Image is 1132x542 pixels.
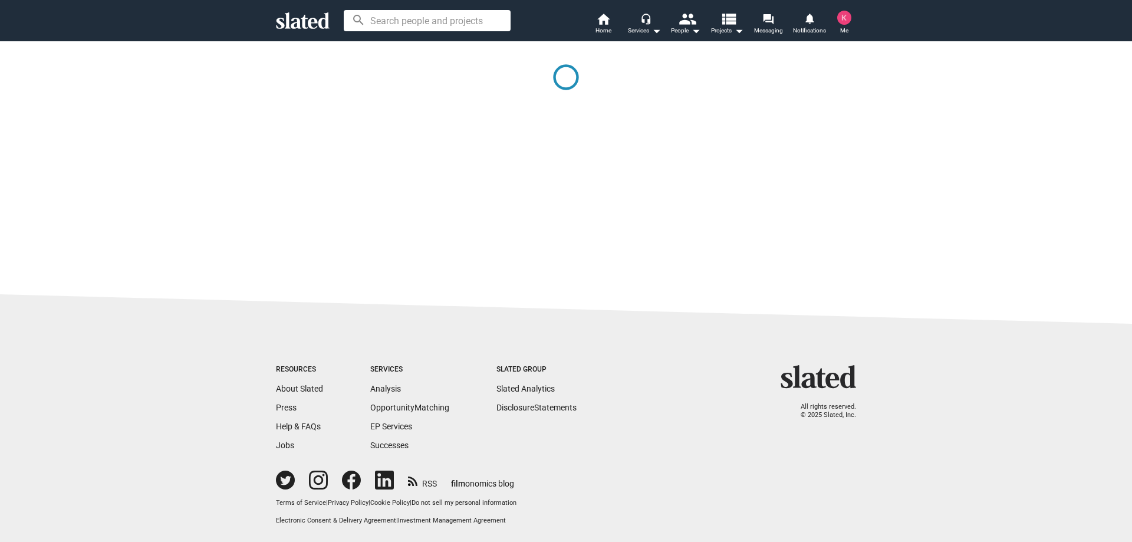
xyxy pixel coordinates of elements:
a: Help & FAQs [276,422,321,431]
a: Successes [370,441,409,450]
span: | [396,517,398,524]
mat-icon: arrow_drop_down [649,24,663,38]
span: Projects [711,24,743,38]
span: Notifications [793,24,826,38]
button: Services [624,12,665,38]
span: | [410,499,412,507]
mat-icon: view_list [720,10,737,27]
mat-icon: headset_mic [640,13,651,24]
div: Services [628,24,661,38]
p: All rights reserved. © 2025 Slated, Inc. [788,403,856,420]
button: Projects [706,12,748,38]
a: Home [583,12,624,38]
a: OpportunityMatching [370,403,449,412]
input: Search people and projects [344,10,511,31]
a: Press [276,403,297,412]
img: Kirill Gerakov [837,11,851,25]
span: Messaging [754,24,783,38]
div: People [671,24,700,38]
div: Resources [276,365,323,375]
a: Privacy Policy [328,499,368,507]
a: Investment Management Agreement [398,517,506,524]
a: About Slated [276,384,323,393]
button: Kirill GerakovMe [830,8,858,39]
mat-icon: arrow_drop_down [689,24,703,38]
mat-icon: notifications [804,12,815,24]
a: Analysis [370,384,401,393]
button: Do not sell my personal information [412,499,516,508]
a: Cookie Policy [370,499,410,507]
span: Home [595,24,611,38]
div: Slated Group [496,365,577,375]
mat-icon: home [596,12,610,26]
span: Me [840,24,848,38]
span: | [326,499,328,507]
mat-icon: arrow_drop_down [732,24,746,38]
a: DisclosureStatements [496,403,577,412]
a: Slated Analytics [496,384,555,393]
span: | [368,499,370,507]
a: Terms of Service [276,499,326,507]
a: Electronic Consent & Delivery Agreement [276,517,396,524]
mat-icon: people [679,10,696,27]
div: Services [370,365,449,375]
a: RSS [408,471,437,490]
span: film [451,479,465,488]
a: Jobs [276,441,294,450]
a: EP Services [370,422,412,431]
button: People [665,12,706,38]
a: filmonomics blog [451,469,514,490]
a: Notifications [789,12,830,38]
a: Messaging [748,12,789,38]
mat-icon: forum [762,13,774,24]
